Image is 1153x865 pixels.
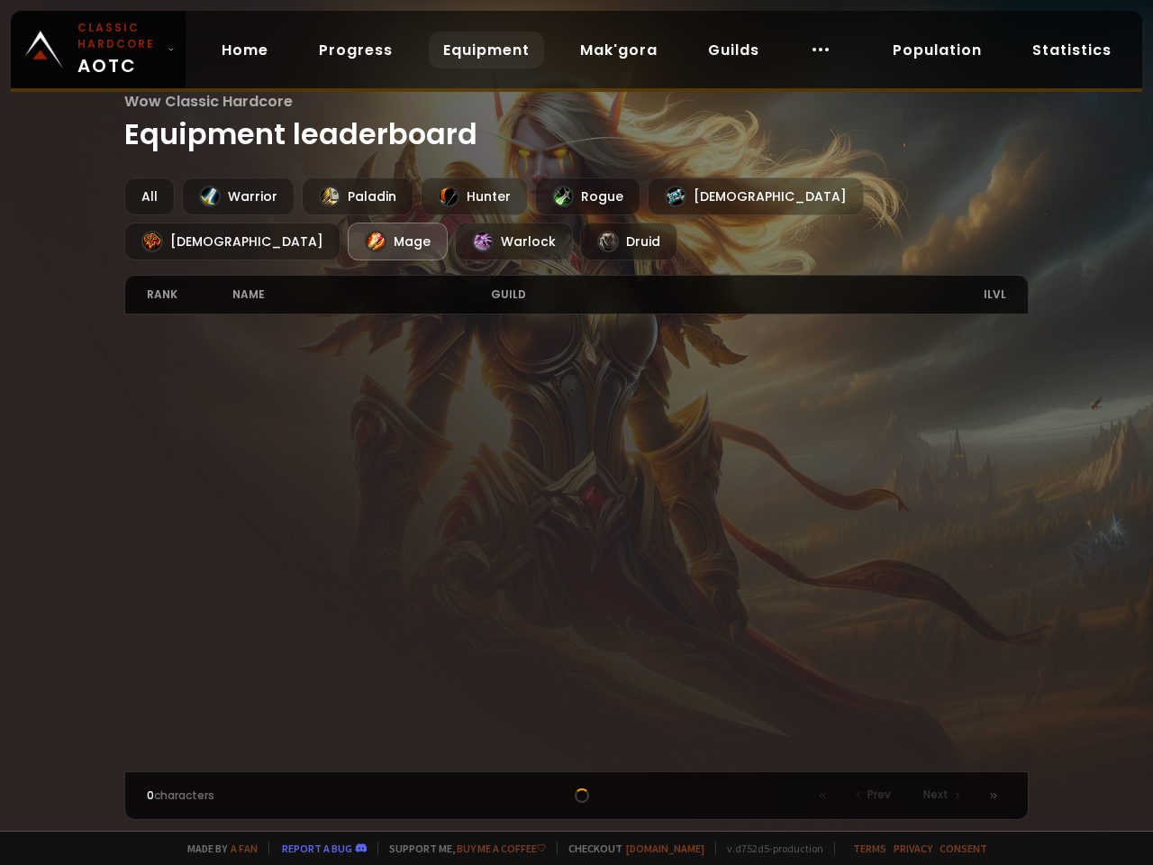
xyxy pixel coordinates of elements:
div: Mage [348,223,448,260]
a: Terms [853,842,886,855]
a: Mak'gora [566,32,672,68]
div: characters [147,788,362,804]
span: v. d752d5 - production [715,842,823,855]
div: [DEMOGRAPHIC_DATA] [124,223,340,260]
div: ilvl [921,276,1006,314]
span: Prev [867,787,891,803]
span: AOTC [77,20,160,79]
div: [DEMOGRAPHIC_DATA] [648,178,864,215]
a: Equipment [429,32,544,68]
div: All [124,178,175,215]
div: Rogue [535,178,640,215]
span: 0 [147,788,154,803]
span: Wow Classic Hardcore [124,90,1030,113]
div: Druid [580,223,677,260]
a: Progress [304,32,407,68]
span: Made by [177,842,258,855]
div: Paladin [302,178,413,215]
a: Guilds [694,32,774,68]
a: Home [207,32,283,68]
div: Warrior [182,178,295,215]
div: Hunter [421,178,528,215]
a: Statistics [1018,32,1126,68]
h1: Equipment leaderboard [124,90,1030,156]
div: Warlock [455,223,573,260]
a: Population [878,32,996,68]
a: [DOMAIN_NAME] [626,842,704,855]
a: Consent [940,842,987,855]
a: Report a bug [282,842,352,855]
a: Privacy [894,842,932,855]
a: Buy me a coffee [457,842,546,855]
span: Checkout [557,842,704,855]
small: Classic Hardcore [77,20,160,52]
div: name [232,276,490,314]
a: Classic HardcoreAOTC [11,11,186,88]
a: a fan [231,842,258,855]
span: Support me, [377,842,546,855]
div: guild [491,276,921,314]
span: Next [923,787,949,803]
div: rank [147,276,232,314]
